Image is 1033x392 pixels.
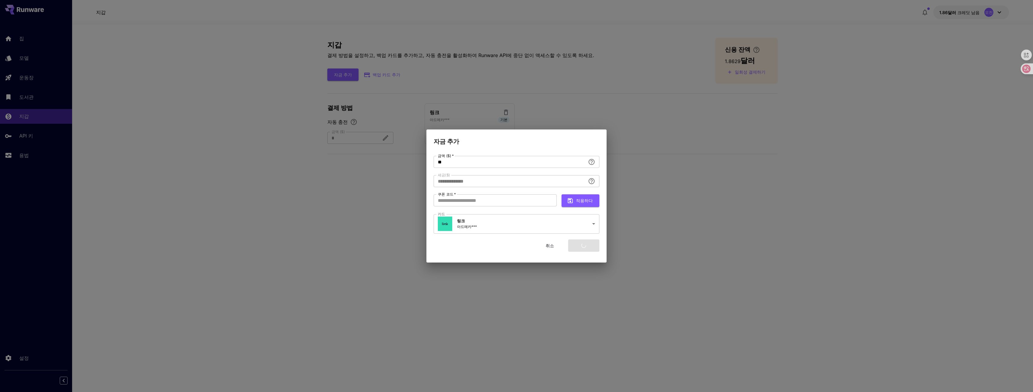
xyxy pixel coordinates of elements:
font: 쿠폰 코드 [438,192,453,196]
font: 금액 ($) [438,153,451,158]
button: 취소 [536,239,563,252]
button: 적용하다 [562,194,599,207]
font: 세금($) [438,173,450,177]
font: 카드 [438,211,445,216]
font: 자금 추가 [434,138,459,145]
font: 링크 [457,218,465,223]
font: 취소 [546,243,554,248]
font: 적용하다 [576,198,593,203]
